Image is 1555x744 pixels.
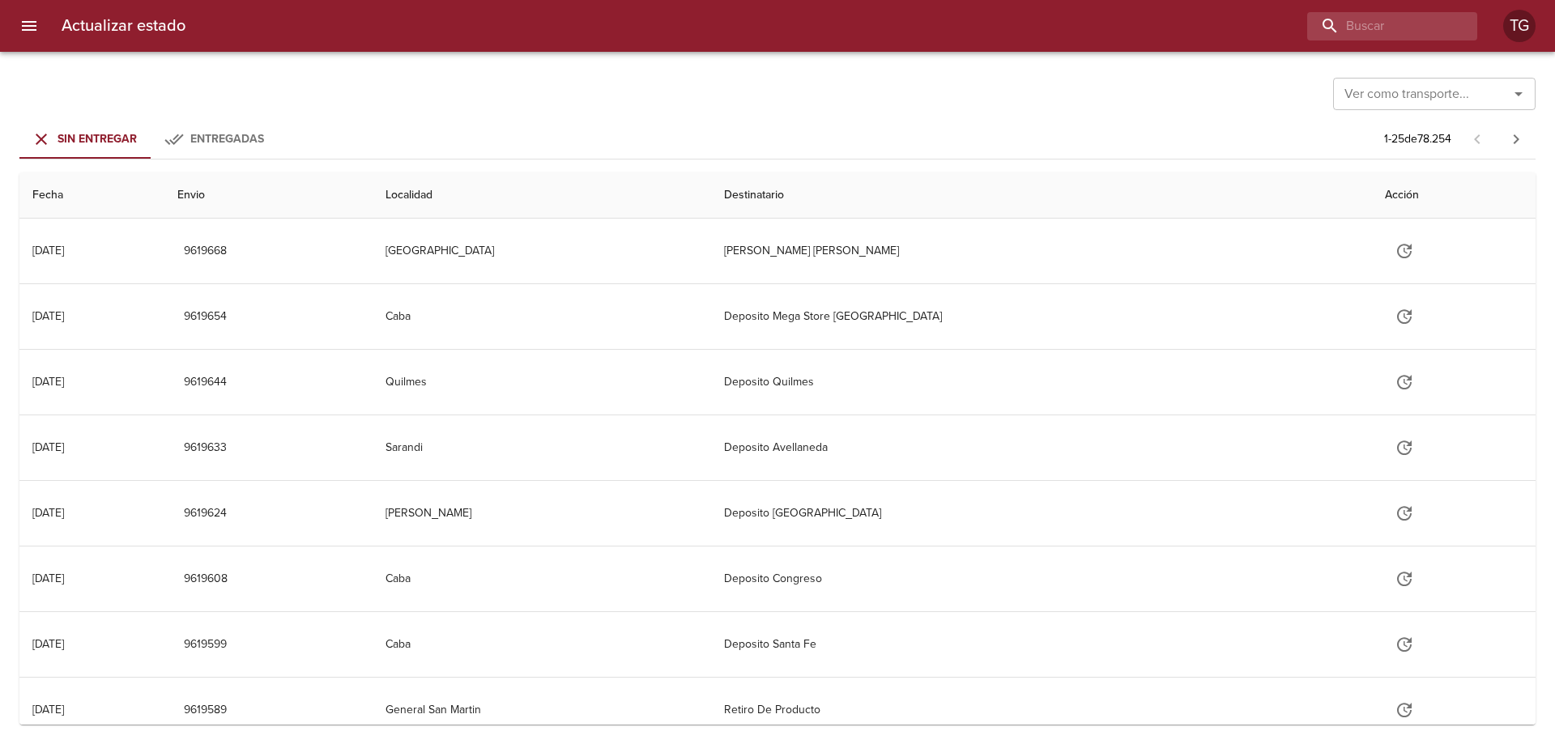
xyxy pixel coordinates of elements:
[711,415,1372,480] td: Deposito Avellaneda
[711,350,1372,415] td: Deposito Quilmes
[184,700,227,721] span: 9619589
[1507,83,1530,105] button: Abrir
[373,350,711,415] td: Quilmes
[1372,172,1536,219] th: Acción
[1458,130,1497,147] span: Pagina anterior
[177,499,233,529] button: 9619624
[711,546,1372,611] td: Deposito Congreso
[184,307,227,327] span: 9619654
[32,309,64,323] div: [DATE]
[62,13,185,39] h6: Actualizar estado
[711,172,1372,219] th: Destinatario
[32,506,64,520] div: [DATE]
[190,132,264,146] span: Entregadas
[32,440,64,454] div: [DATE]
[1385,571,1424,585] span: Actualizar estado y agregar documentación
[1385,505,1424,519] span: Actualizar estado y agregar documentación
[1385,702,1424,716] span: Actualizar estado y agregar documentación
[177,368,233,398] button: 9619644
[177,433,233,463] button: 9619633
[373,546,711,611] td: Caba
[1384,131,1451,147] p: 1 - 25 de 78.254
[1385,636,1424,650] span: Actualizar estado y agregar documentación
[58,132,137,146] span: Sin Entregar
[164,172,373,219] th: Envio
[711,678,1372,742] td: Retiro De Producto
[177,630,233,660] button: 9619599
[711,219,1372,283] td: [PERSON_NAME] [PERSON_NAME]
[19,120,279,159] div: Tabs Envios
[184,504,227,524] span: 9619624
[184,635,227,655] span: 9619599
[32,572,64,585] div: [DATE]
[32,703,64,716] div: [DATE]
[1385,374,1424,388] span: Actualizar estado y agregar documentación
[32,244,64,257] div: [DATE]
[1503,10,1536,42] div: Abrir información de usuario
[177,236,233,266] button: 9619668
[184,372,227,393] span: 9619644
[373,219,711,283] td: [GEOGRAPHIC_DATA]
[32,637,64,651] div: [DATE]
[711,284,1372,349] td: Deposito Mega Store [GEOGRAPHIC_DATA]
[373,481,711,546] td: [PERSON_NAME]
[10,6,49,45] button: menu
[373,415,711,480] td: Sarandi
[1385,440,1424,453] span: Actualizar estado y agregar documentación
[373,284,711,349] td: Caba
[184,438,227,458] span: 9619633
[1307,12,1450,40] input: buscar
[1385,308,1424,322] span: Actualizar estado y agregar documentación
[184,241,227,261] span: 9619668
[711,612,1372,677] td: Deposito Santa Fe
[177,695,233,725] button: 9619589
[177,564,234,594] button: 9619608
[1497,120,1536,159] span: Pagina siguiente
[373,172,711,219] th: Localidad
[32,375,64,389] div: [DATE]
[711,481,1372,546] td: Deposito [GEOGRAPHIC_DATA]
[177,302,233,332] button: 9619654
[373,678,711,742] td: General San Martin
[373,612,711,677] td: Caba
[19,172,164,219] th: Fecha
[1503,10,1536,42] div: TG
[1385,243,1424,257] span: Actualizar estado y agregar documentación
[184,569,228,589] span: 9619608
